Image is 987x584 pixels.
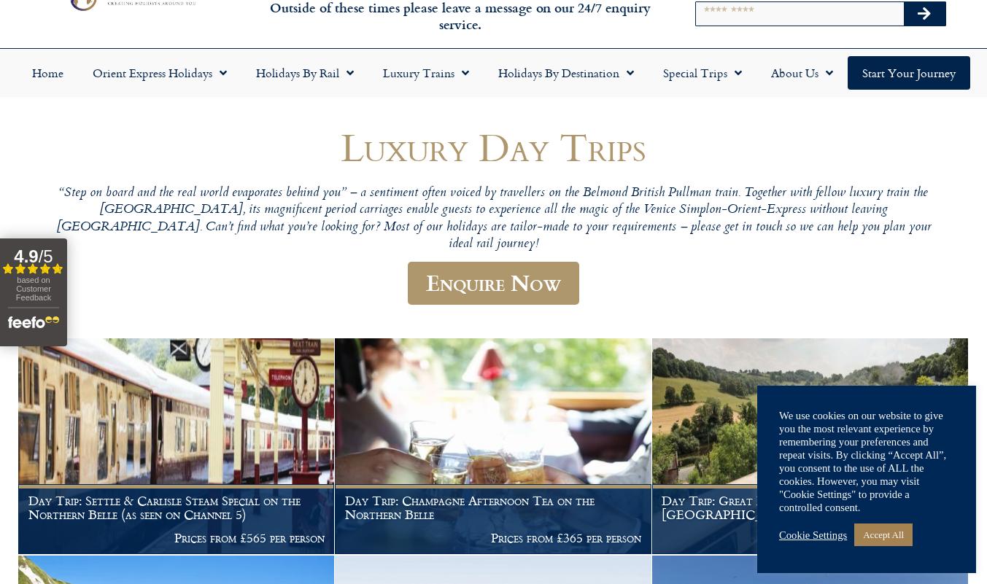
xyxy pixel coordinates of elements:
h1: Day Trip: Champagne Afternoon Tea on the Northern Belle [345,494,641,522]
div: We use cookies on our website to give you the most relevant experience by remembering your prefer... [779,409,954,514]
nav: Menu [7,56,980,90]
p: Prices from £365 per person [345,531,641,545]
a: Special Trips [649,56,756,90]
a: Enquire Now [408,262,579,305]
a: Day Trip: Settle & Carlisle Steam Special on the Northern Belle (as seen on Channel 5) Prices fro... [18,338,335,555]
p: Prices from £565 per person [28,531,325,545]
h1: Day Trip: Great British [DATE] Lunch on the [GEOGRAPHIC_DATA] [662,494,958,522]
button: Search [904,2,946,26]
h1: Day Trip: Settle & Carlisle Steam Special on the Northern Belle (as seen on Channel 5) [28,494,325,522]
p: Prices from £445 per person [662,531,958,545]
a: Holidays by Destination [484,56,649,90]
p: “Step on board and the real world evaporates behind you” – a sentiment often voiced by travellers... [56,185,932,253]
a: Cookie Settings [779,529,847,542]
a: Accept All [854,523,913,546]
h1: Luxury Day Trips [56,125,932,168]
a: Day Trip: Champagne Afternoon Tea on the Northern Belle Prices from £365 per person [335,338,651,555]
a: Day Trip: Great British [DATE] Lunch on the [GEOGRAPHIC_DATA] Prices from £445 per person [652,338,969,555]
a: Start your Journey [848,56,970,90]
a: Holidays by Rail [241,56,368,90]
a: About Us [756,56,848,90]
a: Orient Express Holidays [78,56,241,90]
a: Luxury Trains [368,56,484,90]
a: Home [18,56,78,90]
